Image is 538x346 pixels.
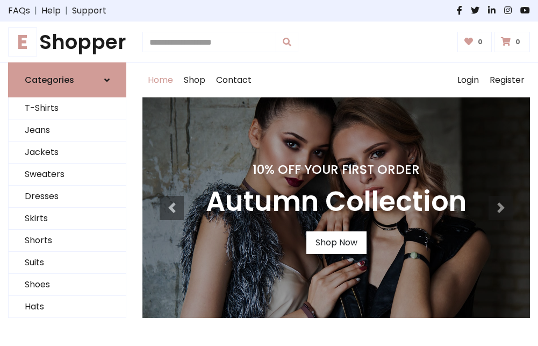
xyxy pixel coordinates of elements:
[72,4,106,17] a: Support
[494,32,530,52] a: 0
[9,142,126,164] a: Jackets
[9,208,126,230] a: Skirts
[206,186,467,218] h3: Autumn Collection
[142,63,178,97] a: Home
[9,252,126,274] a: Suits
[513,37,523,47] span: 0
[25,75,74,85] h6: Categories
[9,97,126,119] a: T-Shirts
[211,63,257,97] a: Contact
[41,4,61,17] a: Help
[9,119,126,142] a: Jeans
[475,37,485,47] span: 0
[9,230,126,252] a: Shorts
[457,32,492,52] a: 0
[178,63,211,97] a: Shop
[452,63,484,97] a: Login
[9,164,126,186] a: Sweaters
[8,30,126,54] a: EShopper
[61,4,72,17] span: |
[8,30,126,54] h1: Shopper
[8,62,126,97] a: Categories
[9,274,126,296] a: Shoes
[9,186,126,208] a: Dresses
[206,162,467,177] h4: 10% Off Your First Order
[306,231,367,254] a: Shop Now
[9,296,126,318] a: Hats
[30,4,41,17] span: |
[8,27,37,57] span: E
[8,4,30,17] a: FAQs
[484,63,530,97] a: Register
